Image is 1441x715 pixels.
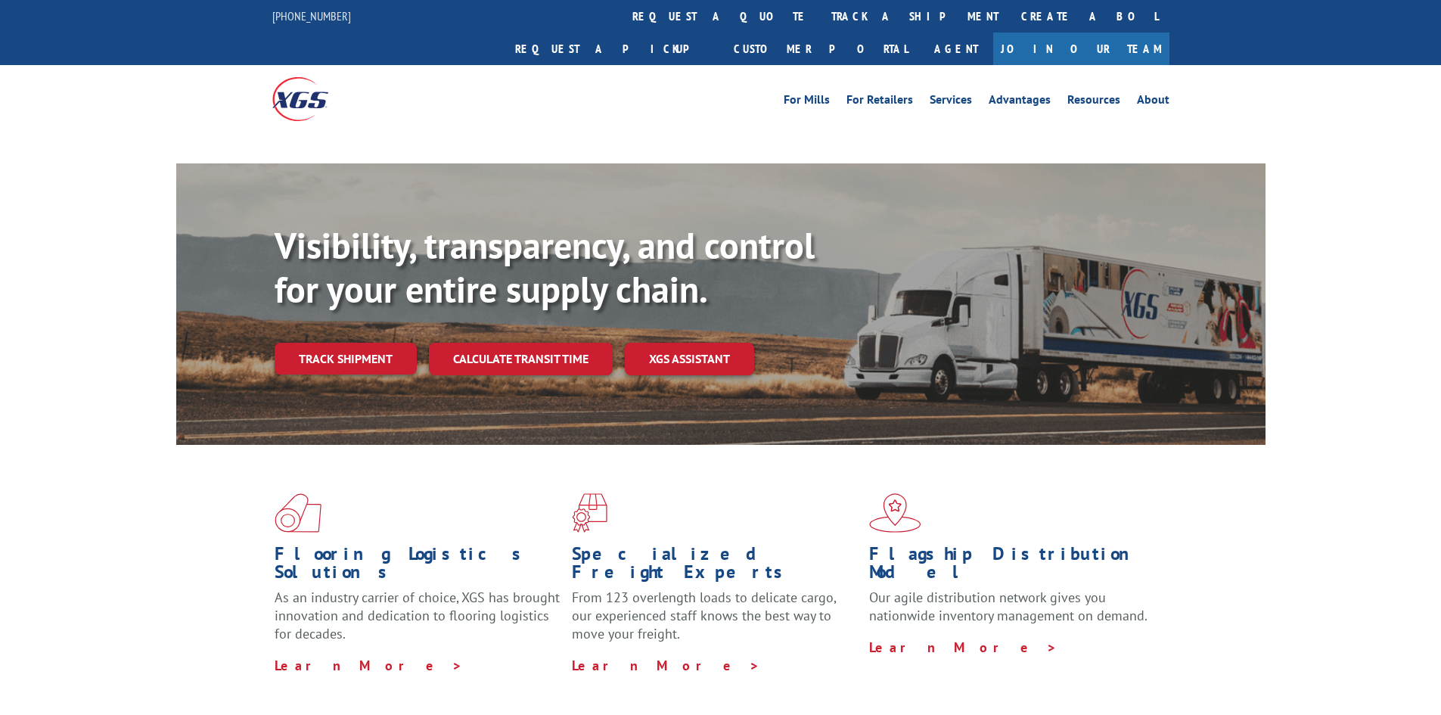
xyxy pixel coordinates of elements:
h1: Flooring Logistics Solutions [275,545,561,589]
span: As an industry carrier of choice, XGS has brought innovation and dedication to flooring logistics... [275,589,560,642]
a: Advantages [989,94,1051,110]
a: Learn More > [572,657,760,674]
a: Agent [919,33,993,65]
a: XGS ASSISTANT [625,343,754,375]
a: Customer Portal [722,33,919,65]
h1: Flagship Distribution Model [869,545,1155,589]
img: xgs-icon-focused-on-flooring-red [572,493,607,533]
a: Resources [1067,94,1120,110]
h1: Specialized Freight Experts [572,545,858,589]
p: From 123 overlength loads to delicate cargo, our experienced staff knows the best way to move you... [572,589,858,656]
a: Track shipment [275,343,417,375]
span: Our agile distribution network gives you nationwide inventory management on demand. [869,589,1148,624]
a: For Retailers [846,94,913,110]
a: Learn More > [275,657,463,674]
a: Calculate transit time [429,343,613,375]
a: [PHONE_NUMBER] [272,8,351,23]
a: Learn More > [869,639,1057,656]
a: Request a pickup [504,33,722,65]
b: Visibility, transparency, and control for your entire supply chain. [275,222,815,312]
img: xgs-icon-total-supply-chain-intelligence-red [275,493,321,533]
a: For Mills [784,94,830,110]
a: Services [930,94,972,110]
img: xgs-icon-flagship-distribution-model-red [869,493,921,533]
a: Join Our Team [993,33,1169,65]
a: About [1137,94,1169,110]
